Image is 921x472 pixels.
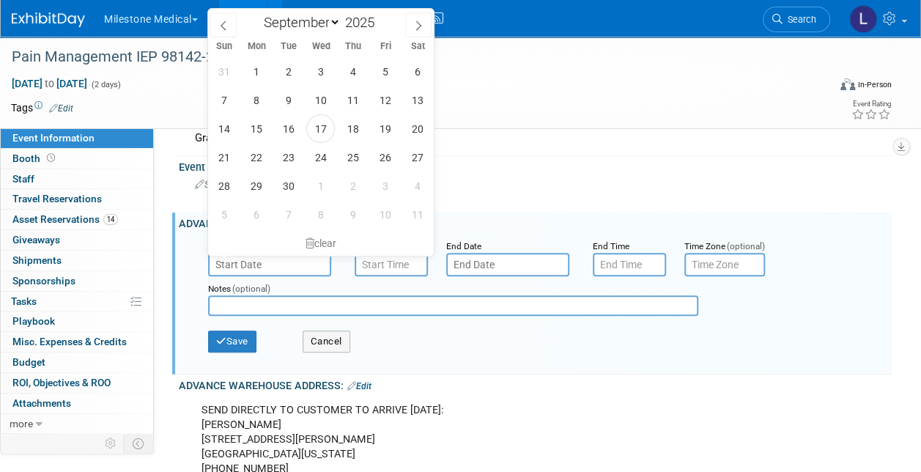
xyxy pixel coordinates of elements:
small: End Date [446,241,481,251]
span: September 11, 2025 [339,86,367,114]
a: Edit [347,381,371,391]
span: September 23, 2025 [274,143,303,172]
span: (optional) [727,241,765,251]
span: Sponsorships [12,275,75,287]
small: Notes [208,284,231,294]
span: September 9, 2025 [274,86,303,114]
span: Attachments [12,397,71,409]
a: Budget [1,353,153,372]
span: October 6, 2025 [242,200,270,229]
span: September 28, 2025 [210,172,238,200]
a: Tasks [1,292,153,311]
span: September 20, 2025 [403,114,432,143]
a: Playbook [1,311,153,331]
span: September 2, 2025 [274,57,303,86]
span: September 22, 2025 [242,143,270,172]
span: (optional) [232,284,270,294]
span: September 12, 2025 [371,86,399,114]
a: Misc. Expenses & Credits [1,332,153,352]
span: September 29, 2025 [242,172,270,200]
button: Save [208,331,256,353]
a: Booth [1,149,153,169]
span: September 15, 2025 [242,114,270,143]
span: September 24, 2025 [306,143,335,172]
div: Event Rating [851,100,891,108]
a: Giveaways [1,230,153,250]
span: (2 days) [90,80,121,89]
span: Fri [369,42,402,51]
span: Travel Reservations [12,193,102,204]
span: more [10,418,33,429]
span: Mon [240,42,273,51]
div: clear [208,231,434,256]
span: October 10, 2025 [371,200,399,229]
button: Cancel [303,331,350,353]
a: Edit [49,103,73,114]
div: In-Person [857,79,892,90]
a: Staff [1,169,153,189]
span: September 7, 2025 [210,86,238,114]
span: October 11, 2025 [403,200,432,229]
a: ROI, Objectives & ROO [1,373,153,393]
a: Event Information [1,128,153,148]
div: Grand Hyatt [GEOGRAPHIC_DATA] [190,127,881,150]
span: September 5, 2025 [371,57,399,86]
div: Pain Management IEP 98142-2025 Milestone Medical [7,44,816,70]
a: Travel Reservations [1,189,153,209]
span: Misc. Expenses & Credits [12,336,127,347]
img: Lori Stewart [849,5,877,33]
input: End Date [446,253,569,276]
span: Booth [12,152,58,164]
span: September 18, 2025 [339,114,367,143]
span: Wed [305,42,337,51]
span: October 9, 2025 [339,200,367,229]
div: Event Venue Address: [179,156,892,174]
span: Tue [273,42,305,51]
input: Start Date [208,253,331,276]
div: ADVANCE WAREHOUSE DUE: [179,213,892,231]
span: September 10, 2025 [306,86,335,114]
span: September 4, 2025 [339,57,367,86]
span: September 27, 2025 [403,143,432,172]
span: Asset Reservations [12,213,118,225]
input: Start Time [355,253,428,276]
span: Booth not reserved yet [44,152,58,163]
span: October 5, 2025 [210,200,238,229]
small: End Time [593,241,629,251]
small: Time Zone [684,241,725,251]
span: Budget [12,356,45,368]
span: Tasks [11,295,37,307]
td: Tags [11,100,73,115]
span: September 26, 2025 [371,143,399,172]
span: October 8, 2025 [306,200,335,229]
a: more [1,414,153,434]
input: Time Zone [684,253,765,276]
span: Shipments [12,254,62,266]
img: Format-Inperson.png [840,78,855,90]
span: Giveaways [12,234,60,246]
select: Month [256,13,341,32]
span: September 16, 2025 [274,114,303,143]
a: Shipments [1,251,153,270]
span: October 1, 2025 [306,172,335,200]
span: October 4, 2025 [403,172,432,200]
span: September 3, 2025 [306,57,335,86]
span: [DATE] [DATE] [11,77,88,90]
span: October 2, 2025 [339,172,367,200]
a: Asset Reservations14 [1,210,153,229]
span: September 17, 2025 [306,114,335,143]
span: September 21, 2025 [210,143,238,172]
span: September 13, 2025 [403,86,432,114]
img: ExhibitDay [12,12,85,27]
input: Year [341,14,385,31]
span: October 7, 2025 [274,200,303,229]
td: Personalize Event Tab Strip [98,434,124,453]
span: Playbook [12,315,55,327]
span: Thu [337,42,369,51]
div: ADVANCE WAREHOUSE ADDRESS: [179,375,892,394]
td: Toggle Event Tabs [124,434,154,453]
span: Sun [208,42,240,51]
a: Sponsorships [1,271,153,291]
span: September 6, 2025 [403,57,432,86]
span: August 31, 2025 [210,57,238,86]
